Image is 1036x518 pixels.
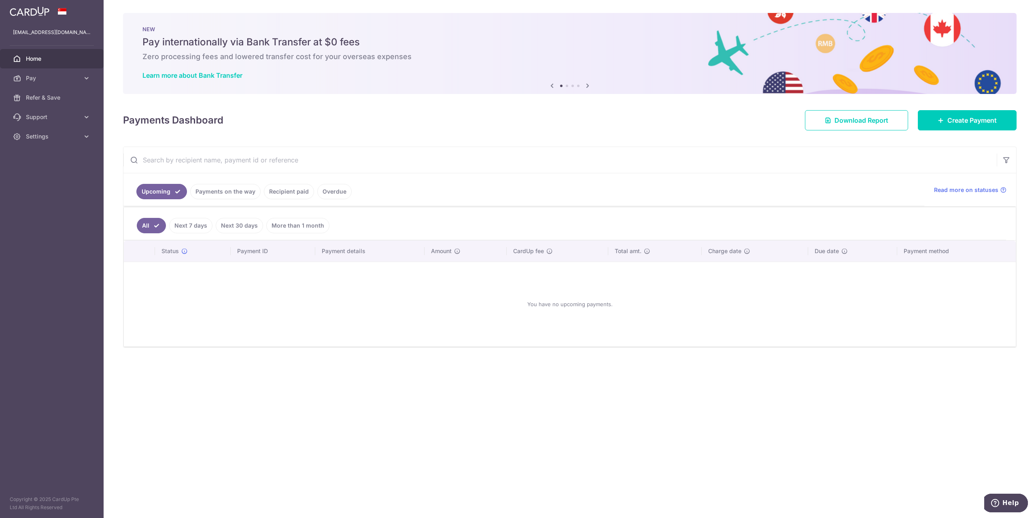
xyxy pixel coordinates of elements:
[123,113,223,128] h4: Payments Dashboard
[142,71,242,79] a: Learn more about Bank Transfer
[136,184,187,199] a: Upcoming
[266,218,329,233] a: More than 1 month
[161,247,179,255] span: Status
[18,6,35,13] span: Help
[431,247,452,255] span: Amount
[216,218,263,233] a: Next 30 days
[231,241,315,262] th: Payment ID
[708,247,741,255] span: Charge date
[26,132,79,141] span: Settings
[815,247,839,255] span: Due date
[317,184,352,199] a: Overdue
[26,55,79,63] span: Home
[315,241,425,262] th: Payment details
[513,247,544,255] span: CardUp fee
[897,241,1016,262] th: Payment method
[934,186,1006,194] a: Read more on statuses
[984,494,1028,514] iframe: Opens a widget where you can find more information
[26,94,79,102] span: Refer & Save
[834,115,888,125] span: Download Report
[142,26,997,32] p: NEW
[190,184,261,199] a: Payments on the way
[26,74,79,82] span: Pay
[137,218,166,233] a: All
[918,110,1017,130] a: Create Payment
[805,110,908,130] a: Download Report
[123,13,1017,94] img: Bank transfer banner
[615,247,641,255] span: Total amt.
[264,184,314,199] a: Recipient paid
[10,6,49,16] img: CardUp
[26,113,79,121] span: Support
[134,269,1006,340] div: You have no upcoming payments.
[947,115,997,125] span: Create Payment
[13,28,91,36] p: [EMAIL_ADDRESS][DOMAIN_NAME]
[142,52,997,62] h6: Zero processing fees and lowered transfer cost for your overseas expenses
[142,36,997,49] h5: Pay internationally via Bank Transfer at $0 fees
[169,218,212,233] a: Next 7 days
[934,186,998,194] span: Read more on statuses
[123,147,997,173] input: Search by recipient name, payment id or reference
